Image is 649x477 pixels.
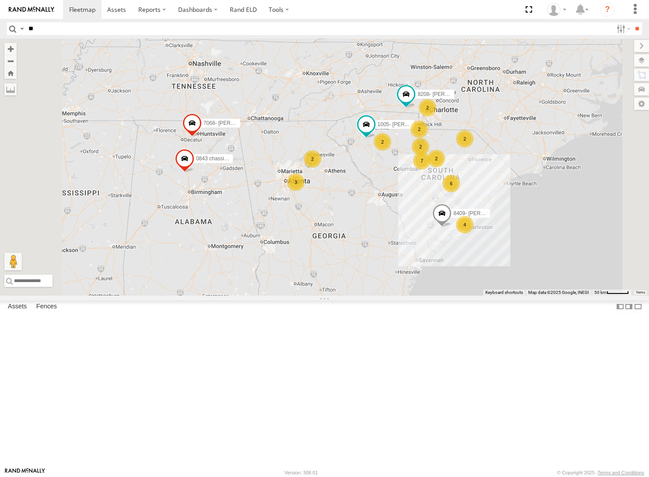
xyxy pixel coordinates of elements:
span: 8409- [PERSON_NAME] Camera [453,210,532,216]
label: Fences [32,300,61,313]
span: 8208- [PERSON_NAME] [417,91,476,97]
label: Search Query [18,22,25,35]
div: 2 [412,138,429,155]
img: rand-logo.svg [9,7,54,13]
button: Zoom in [4,43,17,55]
span: 50 km [594,290,607,295]
span: 0843 chassis 843 [196,155,236,162]
div: 2 [304,150,321,168]
a: Terms (opens in new tab) [636,291,645,294]
div: 7 [413,152,431,170]
div: 6 [442,175,460,192]
label: Dock Summary Table to the Right [624,300,633,313]
label: Map Settings [634,98,649,110]
button: Map Scale: 50 km per 47 pixels [592,290,631,296]
button: Keyboard shortcuts [485,290,523,296]
div: 3 [287,173,305,191]
div: 2 [428,150,445,167]
div: Version: 308.01 [284,470,318,475]
label: Assets [4,300,31,313]
label: Measure [4,83,17,95]
div: 2 [374,133,391,151]
button: Drag Pegman onto the map to open Street View [4,253,22,270]
span: Map data ©2025 Google, INEGI [528,290,589,295]
div: Kera Green [544,3,569,16]
i: ? [600,3,614,17]
span: 7068- [PERSON_NAME] [203,120,261,126]
a: Terms and Conditions [598,470,644,475]
button: Zoom out [4,55,17,67]
div: 2 [456,130,474,148]
a: Visit our Website [5,468,45,477]
div: 4 [456,216,474,233]
div: © Copyright 2025 - [557,470,644,475]
label: Hide Summary Table [634,300,642,313]
div: 2 [419,99,436,117]
div: 2 [410,120,428,138]
label: Dock Summary Table to the Left [616,300,624,313]
button: Zoom Home [4,67,17,79]
span: 1005- [PERSON_NAME] [377,121,435,127]
label: Search Filter Options [613,22,632,35]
